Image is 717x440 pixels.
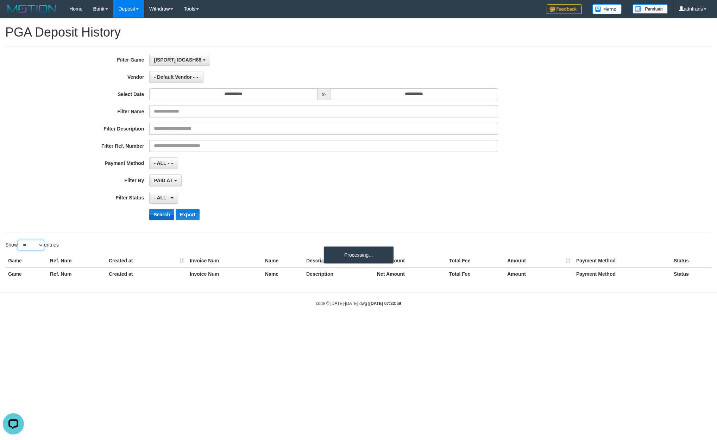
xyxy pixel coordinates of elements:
[5,240,59,250] label: Show entries
[154,178,172,183] span: PAID AT
[154,57,201,63] span: [ISPORT] IDCASH88
[3,3,24,24] button: Open LiveChat chat widget
[149,174,181,186] button: PAID AT
[149,209,174,220] button: Search
[5,267,47,280] th: Game
[504,254,573,267] th: Amount
[446,267,504,280] th: Total Fee
[592,4,622,14] img: Button%20Memo.svg
[47,254,106,267] th: Ref. Num
[176,209,200,220] button: Export
[106,267,187,280] th: Created at
[5,4,59,14] img: MOTION_logo.png
[5,25,712,39] h1: PGA Deposit History
[446,254,504,267] th: Total Fee
[18,240,44,250] select: Showentries
[187,254,262,267] th: Invoice Num
[671,267,712,280] th: Status
[633,4,668,14] img: panduan.png
[149,54,210,66] button: [ISPORT] IDCASH88
[106,254,187,267] th: Created at
[154,160,169,166] span: - ALL -
[323,246,394,264] div: Processing...
[303,254,374,267] th: Description
[149,71,203,83] button: - Default Vendor -
[504,267,573,280] th: Amount
[573,267,671,280] th: Payment Method
[262,267,303,280] th: Name
[303,267,374,280] th: Description
[262,254,303,267] th: Name
[374,254,446,267] th: Net Amount
[149,192,178,204] button: - ALL -
[154,195,169,200] span: - ALL -
[316,301,401,306] small: code © [DATE]-[DATE] dwg |
[149,157,178,169] button: - ALL -
[374,267,446,280] th: Net Amount
[369,301,401,306] strong: [DATE] 07:33:59
[154,74,195,80] span: - Default Vendor -
[671,254,712,267] th: Status
[547,4,582,14] img: Feedback.jpg
[317,88,331,100] span: to
[47,267,106,280] th: Ref. Num
[5,254,47,267] th: Game
[573,254,671,267] th: Payment Method
[187,267,262,280] th: Invoice Num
